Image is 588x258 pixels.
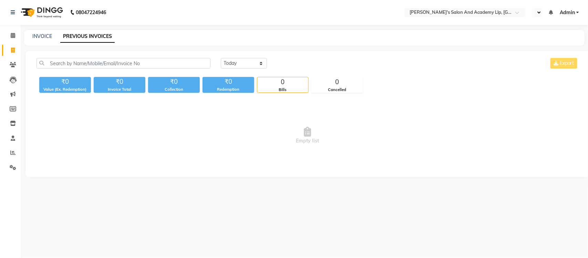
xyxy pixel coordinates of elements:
div: ₹0 [94,77,145,87]
div: Collection [148,87,200,92]
div: 0 [257,77,308,87]
b: 08047224946 [76,3,106,22]
div: ₹0 [203,77,254,87]
span: Admin [560,9,575,16]
a: PREVIOUS INVOICES [60,30,115,43]
div: Redemption [203,87,254,92]
span: Empty list [37,101,579,170]
div: 0 [312,77,363,87]
a: INVOICE [32,33,52,39]
div: ₹0 [39,77,91,87]
div: ₹0 [148,77,200,87]
div: Bills [257,87,308,93]
div: Invoice Total [94,87,145,92]
input: Search by Name/Mobile/Email/Invoice No [37,58,210,69]
div: Value (Ex. Redemption) [39,87,91,92]
img: logo [18,3,65,22]
div: Cancelled [312,87,363,93]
